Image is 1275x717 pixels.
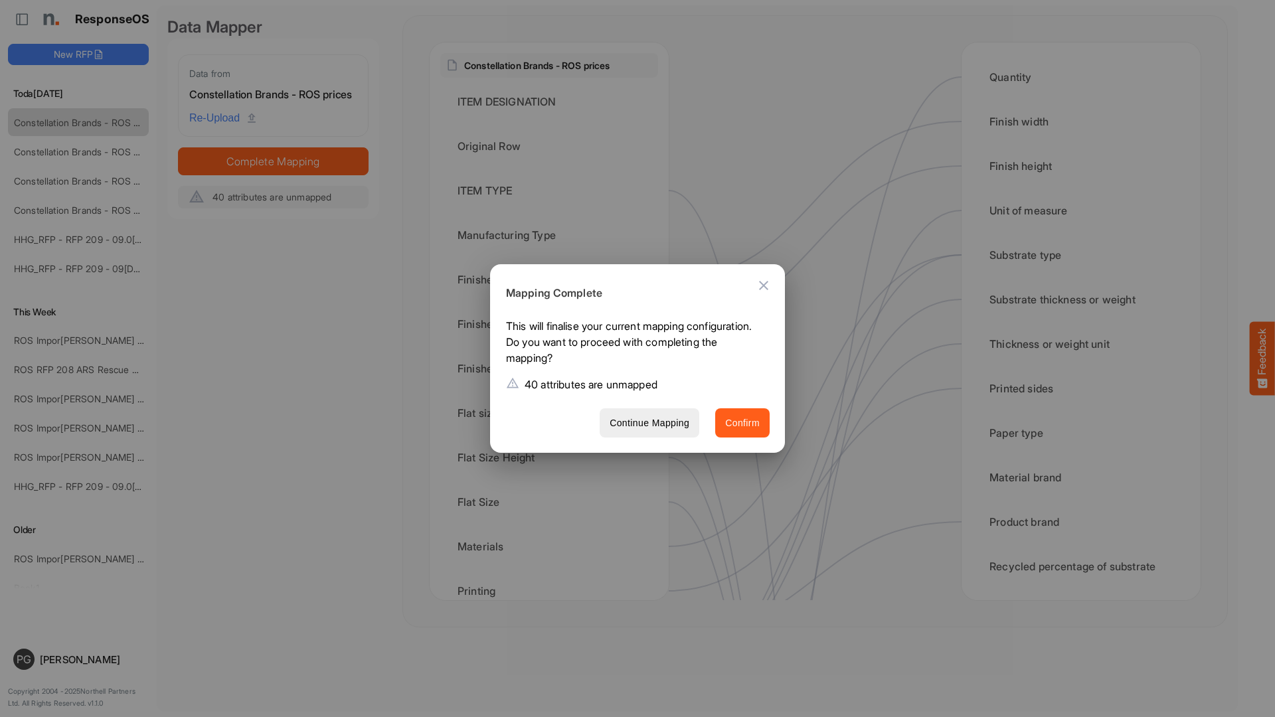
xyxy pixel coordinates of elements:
[506,285,759,302] h6: Mapping Complete
[506,318,759,371] p: This will finalise your current mapping configuration. Do you want to proceed with completing the...
[748,270,780,301] button: Close dialog
[725,415,760,432] span: Confirm
[525,376,657,392] p: 40 attributes are unmapped
[715,408,770,438] button: Confirm
[610,415,689,432] span: Continue Mapping
[600,408,699,438] button: Continue Mapping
